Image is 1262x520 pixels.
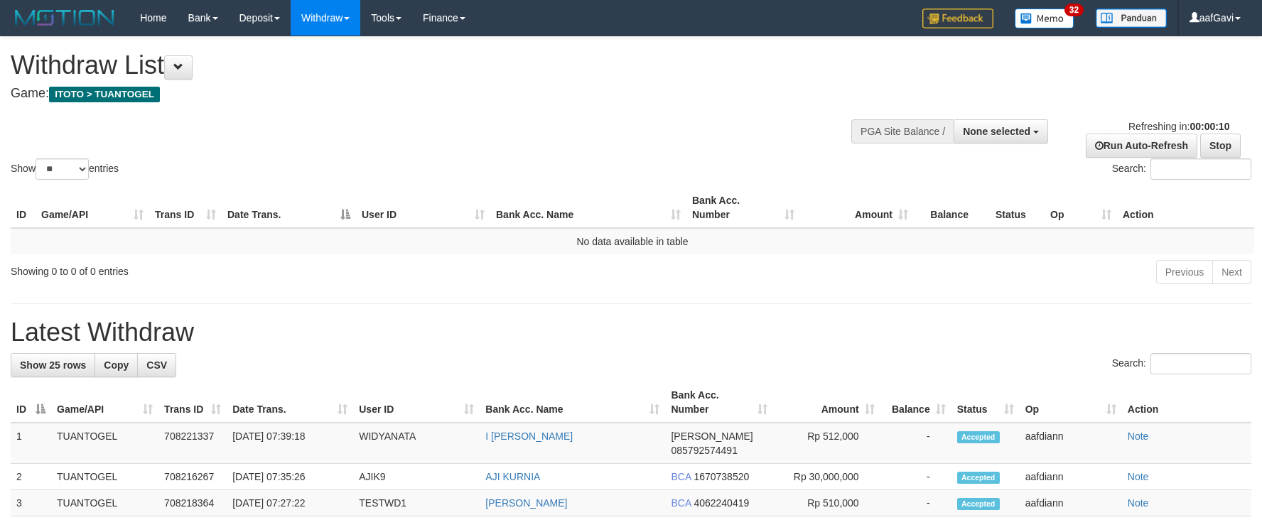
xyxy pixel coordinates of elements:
th: Bank Acc. Number: activate to sort column ascending [686,188,800,228]
th: Op: activate to sort column ascending [1020,382,1122,423]
input: Search: [1150,158,1251,180]
td: TUANTOGEL [51,490,158,516]
td: aafdiann [1020,423,1122,464]
td: 708221337 [158,423,227,464]
td: TUANTOGEL [51,423,158,464]
td: aafdiann [1020,464,1122,490]
span: BCA [671,471,691,482]
a: Show 25 rows [11,353,95,377]
a: Next [1212,260,1251,284]
input: Search: [1150,353,1251,374]
th: Balance: activate to sort column ascending [880,382,951,423]
span: Copy 085792574491 to clipboard [671,445,737,456]
span: BCA [671,497,691,509]
label: Search: [1112,353,1251,374]
td: 708218364 [158,490,227,516]
td: 1 [11,423,51,464]
th: Amount: activate to sort column ascending [800,188,914,228]
th: Date Trans.: activate to sort column descending [222,188,356,228]
td: 2 [11,464,51,490]
td: 3 [11,490,51,516]
a: Note [1128,497,1149,509]
span: Accepted [957,498,1000,510]
th: Amount: activate to sort column ascending [773,382,880,423]
span: None selected [963,126,1030,137]
th: Trans ID: activate to sort column ascending [158,382,227,423]
span: Refreshing in: [1128,121,1229,132]
td: - [880,464,951,490]
h4: Game: [11,87,827,101]
th: User ID: activate to sort column ascending [356,188,490,228]
h1: Withdraw List [11,51,827,80]
th: Balance [914,188,990,228]
td: 708216267 [158,464,227,490]
span: Copy [104,359,129,371]
strong: 00:00:10 [1190,121,1229,132]
td: Rp 30,000,000 [773,464,880,490]
th: Action [1117,188,1254,228]
td: No data available in table [11,228,1254,254]
th: Trans ID: activate to sort column ascending [149,188,222,228]
th: Action [1122,382,1251,423]
label: Show entries [11,158,119,180]
td: [DATE] 07:35:26 [227,464,353,490]
th: Bank Acc. Number: activate to sort column ascending [665,382,772,423]
td: TUANTOGEL [51,464,158,490]
td: aafdiann [1020,490,1122,516]
td: [DATE] 07:27:22 [227,490,353,516]
select: Showentries [36,158,89,180]
img: MOTION_logo.png [11,7,119,28]
a: [PERSON_NAME] [485,497,567,509]
div: Showing 0 to 0 of 0 entries [11,259,515,278]
span: CSV [146,359,167,371]
th: User ID: activate to sort column ascending [353,382,480,423]
h1: Latest Withdraw [11,318,1251,347]
td: - [880,423,951,464]
a: Copy [95,353,138,377]
td: WIDYANATA [353,423,480,464]
td: [DATE] 07:39:18 [227,423,353,464]
span: [PERSON_NAME] [671,430,753,442]
a: Note [1128,430,1149,442]
a: Previous [1156,260,1213,284]
img: panduan.png [1096,9,1167,28]
th: ID [11,188,36,228]
span: Accepted [957,431,1000,443]
a: I [PERSON_NAME] [485,430,573,442]
th: Bank Acc. Name: activate to sort column ascending [490,188,686,228]
th: Status: activate to sort column ascending [951,382,1020,423]
button: None selected [954,119,1048,143]
a: AJI KURNIA [485,471,540,482]
a: CSV [137,353,176,377]
th: Op: activate to sort column ascending [1045,188,1117,228]
td: AJIK9 [353,464,480,490]
th: ID: activate to sort column descending [11,382,51,423]
th: Game/API: activate to sort column ascending [36,188,149,228]
td: Rp 512,000 [773,423,880,464]
a: Run Auto-Refresh [1086,134,1197,158]
span: Accepted [957,472,1000,484]
label: Search: [1112,158,1251,180]
span: Copy 4062240419 to clipboard [694,497,749,509]
th: Date Trans.: activate to sort column ascending [227,382,353,423]
a: Stop [1200,134,1241,158]
a: Note [1128,471,1149,482]
span: 32 [1064,4,1084,16]
span: ITOTO > TUANTOGEL [49,87,160,102]
td: - [880,490,951,516]
td: Rp 510,000 [773,490,880,516]
td: TESTWD1 [353,490,480,516]
img: Button%20Memo.svg [1015,9,1074,28]
th: Status [990,188,1045,228]
th: Game/API: activate to sort column ascending [51,382,158,423]
span: Show 25 rows [20,359,86,371]
div: PGA Site Balance / [851,119,954,143]
span: Copy 1670738520 to clipboard [694,471,749,482]
th: Bank Acc. Name: activate to sort column ascending [480,382,665,423]
img: Feedback.jpg [922,9,993,28]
